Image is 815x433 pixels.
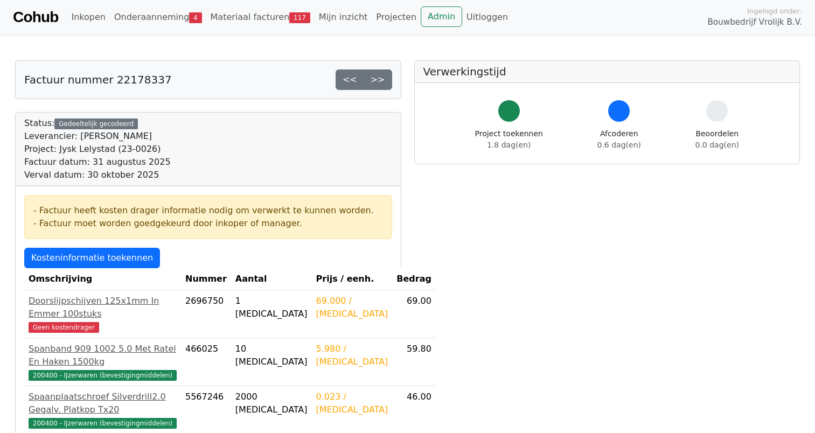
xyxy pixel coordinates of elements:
[206,6,315,28] a: Materiaal facturen117
[235,390,308,416] div: 2000 [MEDICAL_DATA]
[24,117,171,181] div: Status:
[423,65,791,78] h5: Verwerkingstijd
[29,295,177,333] a: Doorslijpschijven 125x1mm In Emmer 100stuksGeen kostendrager
[181,338,231,386] td: 466025
[29,343,177,368] div: Spanband 909 1002 5.0 Met Ratel En Haken 1500kg
[392,338,436,386] td: 59.80
[29,418,177,429] span: 200400 - IJzerwaren (bevestigingmiddelen)
[29,390,177,429] a: Spaanplaatschroef Silverdrill2.0 Gegalv. Platkop Tx20200400 - IJzerwaren (bevestigingmiddelen)
[421,6,462,27] a: Admin
[181,290,231,338] td: 2696750
[33,204,383,217] div: - Factuur heeft kosten drager informatie nodig om verwerkt te kunnen worden.
[312,268,393,290] th: Prijs / eenh.
[462,6,512,28] a: Uitloggen
[597,128,641,151] div: Afcoderen
[695,128,739,151] div: Beoordelen
[110,6,206,28] a: Onderaanneming4
[24,248,160,268] a: Kosteninformatie toekennen
[29,322,99,333] span: Geen kostendrager
[24,156,171,169] div: Factuur datum: 31 augustus 2025
[54,118,138,129] div: Gedeeltelijk gecodeerd
[316,390,388,416] div: 0.023 / [MEDICAL_DATA]
[372,6,421,28] a: Projecten
[29,390,177,416] div: Spaanplaatschroef Silverdrill2.0 Gegalv. Platkop Tx20
[235,343,308,368] div: 10 [MEDICAL_DATA]
[235,295,308,320] div: 1 [MEDICAL_DATA]
[487,141,531,149] span: 1.8 dag(en)
[24,143,171,156] div: Project: Jysk Lelystad (23-0026)
[707,16,802,29] span: Bouwbedrijf Vrolijk B.V.
[231,268,312,290] th: Aantal
[24,169,171,181] div: Verval datum: 30 oktober 2025
[13,4,58,30] a: Cohub
[316,295,388,320] div: 69.000 / [MEDICAL_DATA]
[392,290,436,338] td: 69.00
[29,295,177,320] div: Doorslijpschijven 125x1mm In Emmer 100stuks
[24,130,171,143] div: Leverancier: [PERSON_NAME]
[181,268,231,290] th: Nummer
[289,12,310,23] span: 117
[189,12,201,23] span: 4
[392,268,436,290] th: Bedrag
[67,6,109,28] a: Inkopen
[475,128,543,151] div: Project toekennen
[24,73,172,86] h5: Factuur nummer 22178337
[597,141,641,149] span: 0.6 dag(en)
[33,217,383,230] div: - Factuur moet worden goedgekeurd door inkoper of manager.
[336,69,364,90] a: <<
[24,268,181,290] th: Omschrijving
[747,6,802,16] span: Ingelogd onder:
[316,343,388,368] div: 5.980 / [MEDICAL_DATA]
[364,69,392,90] a: >>
[315,6,372,28] a: Mijn inzicht
[29,370,177,381] span: 200400 - IJzerwaren (bevestigingmiddelen)
[29,343,177,381] a: Spanband 909 1002 5.0 Met Ratel En Haken 1500kg200400 - IJzerwaren (bevestigingmiddelen)
[695,141,739,149] span: 0.0 dag(en)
